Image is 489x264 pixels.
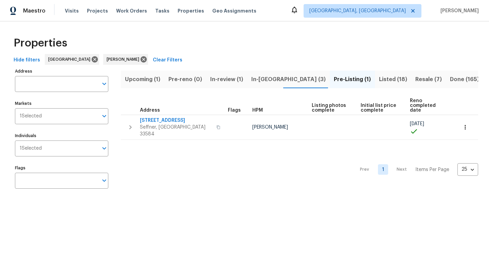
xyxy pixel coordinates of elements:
span: HPM [252,108,263,113]
button: Open [99,176,109,185]
span: Visits [65,7,79,14]
span: [PERSON_NAME] [107,56,142,63]
span: Initial list price complete [361,103,398,113]
label: Individuals [15,134,108,138]
span: Projects [87,7,108,14]
button: Open [99,79,109,89]
span: Clear Filters [153,56,182,64]
span: Hide filters [14,56,40,64]
span: 1 Selected [20,146,42,151]
span: Properties [178,7,204,14]
button: Open [99,111,109,121]
span: Seffner, [GEOGRAPHIC_DATA] 33584 [140,124,212,137]
p: Items Per Page [415,166,449,173]
span: [GEOGRAPHIC_DATA], [GEOGRAPHIC_DATA] [309,7,406,14]
span: Resale (7) [415,75,442,84]
div: [GEOGRAPHIC_DATA] [45,54,99,65]
button: Open [99,144,109,153]
span: Work Orders [116,7,147,14]
button: Hide filters [11,54,43,67]
span: Reno completed date [410,98,446,113]
span: [PERSON_NAME] [252,125,288,130]
span: [DATE] [410,121,424,126]
span: [GEOGRAPHIC_DATA] [48,56,93,63]
label: Markets [15,101,108,106]
span: 1 Selected [20,113,42,119]
span: [STREET_ADDRESS] [140,117,212,124]
span: In-review (1) [210,75,243,84]
span: Listed (18) [379,75,407,84]
a: Goto page 1 [378,164,388,175]
div: [PERSON_NAME] [103,54,148,65]
label: Flags [15,166,108,170]
span: In-[GEOGRAPHIC_DATA] (3) [251,75,326,84]
span: Flags [228,108,241,113]
span: Pre-Listing (1) [334,75,371,84]
span: Address [140,108,160,113]
span: [PERSON_NAME] [438,7,479,14]
span: Pre-reno (0) [168,75,202,84]
div: 25 [457,161,478,178]
span: Maestro [23,7,46,14]
span: Done (165) [450,75,479,84]
span: Geo Assignments [212,7,256,14]
button: Clear Filters [150,54,185,67]
span: Upcoming (1) [125,75,160,84]
nav: Pagination Navigation [354,144,478,195]
span: Listing photos complete [312,103,349,113]
span: Properties [14,40,67,46]
span: Tasks [155,8,169,13]
label: Address [15,69,108,73]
